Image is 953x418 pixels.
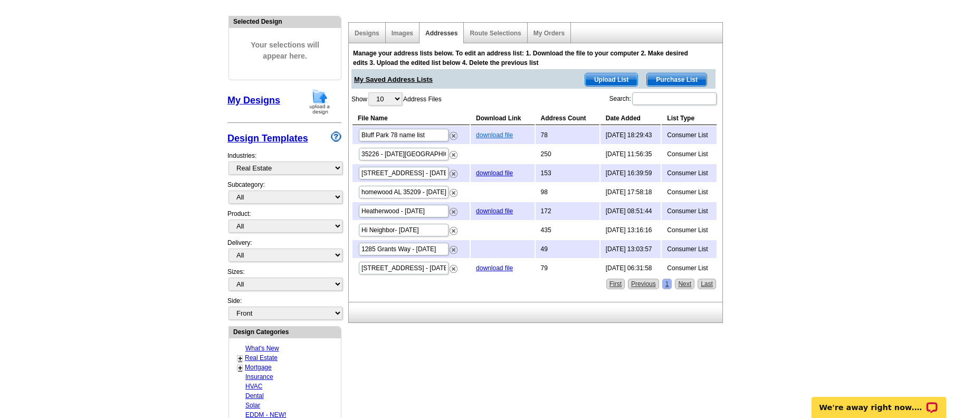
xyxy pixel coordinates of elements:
span: Purchase List [647,73,707,86]
div: Industries: [227,146,341,180]
span: Your selections will appear here. [237,29,333,72]
img: delete.png [450,265,458,273]
a: HVAC [245,383,262,390]
a: Addresses [425,30,458,37]
td: 78 [536,126,599,144]
a: My Orders [533,30,565,37]
td: [DATE] 13:03:57 [601,240,661,258]
td: Consumer List [662,259,717,277]
td: [DATE] 18:29:43 [601,126,661,144]
td: [DATE] 13:16:16 [601,221,661,239]
td: [DATE] 08:51:44 [601,202,661,220]
div: Design Categories [229,327,341,337]
div: Product: [227,209,341,238]
th: Date Added [601,112,661,125]
iframe: LiveChat chat widget [805,385,953,418]
a: 1 [662,279,672,289]
td: [DATE] 11:56:35 [601,145,661,163]
a: download file [476,264,513,272]
td: 49 [536,240,599,258]
td: Consumer List [662,145,717,163]
span: My Saved Address Lists [354,69,433,85]
input: Search: [632,92,717,105]
div: Subcategory: [227,180,341,209]
td: Consumer List [662,221,717,239]
td: 79 [536,259,599,277]
a: Remove this list [450,225,458,232]
a: Designs [355,30,379,37]
a: Remove this list [450,263,458,270]
label: Show Address Files [351,91,442,107]
th: File Name [352,112,470,125]
select: ShowAddress Files [368,92,402,106]
div: Sizes: [227,267,341,296]
a: download file [476,131,513,139]
td: [DATE] 17:58:18 [601,183,661,201]
a: download file [476,169,513,177]
th: Address Count [536,112,599,125]
img: delete.png [450,132,458,140]
td: Consumer List [662,240,717,258]
div: Manage your address lists below. To edit an address list: 1. Download the file to your computer 2... [353,49,696,68]
td: Consumer List [662,183,717,201]
td: 98 [536,183,599,201]
a: Route Selections [470,30,521,37]
img: upload-design [306,88,333,115]
a: Insurance [245,373,273,381]
td: 435 [536,221,599,239]
img: delete.png [450,208,458,216]
a: Design Templates [227,133,308,144]
td: Consumer List [662,202,717,220]
a: First [606,279,625,289]
a: Remove this list [450,168,458,175]
a: Previous [628,279,659,289]
a: Remove this list [450,187,458,194]
td: 250 [536,145,599,163]
td: [DATE] 16:39:59 [601,164,661,182]
td: 153 [536,164,599,182]
img: design-wizard-help-icon.png [331,131,341,142]
img: delete.png [450,151,458,159]
a: Images [392,30,413,37]
a: Dental [245,392,264,400]
a: Remove this list [450,149,458,156]
img: delete.png [450,189,458,197]
a: Remove this list [450,130,458,137]
a: What's New [245,345,279,352]
th: List Type [662,112,717,125]
div: Delivery: [227,238,341,267]
a: Remove this list [450,244,458,251]
a: + [238,364,242,372]
span: Upload List [585,73,637,86]
a: download file [476,207,513,215]
div: Selected Design [229,16,341,26]
a: Last [698,279,716,289]
label: Search: [609,91,717,106]
img: delete.png [450,170,458,178]
a: Solar [245,402,260,409]
img: delete.png [450,227,458,235]
img: delete.png [450,246,458,254]
a: Remove this list [450,206,458,213]
td: Consumer List [662,126,717,144]
td: 172 [536,202,599,220]
td: Consumer List [662,164,717,182]
div: Side: [227,296,341,321]
a: Mortgage [245,364,272,371]
a: My Designs [227,95,280,106]
a: Real Estate [245,354,278,362]
a: Next [675,279,694,289]
td: [DATE] 06:31:58 [601,259,661,277]
th: Download Link [471,112,534,125]
a: + [238,354,242,363]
